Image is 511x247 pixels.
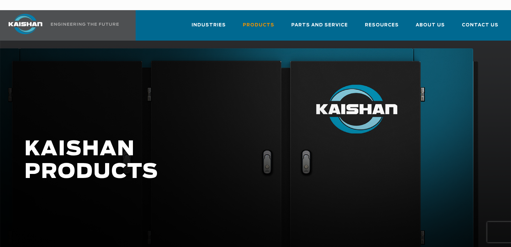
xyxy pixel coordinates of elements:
span: Parts and Service [291,21,348,29]
a: About Us [416,16,445,39]
span: Industries [192,21,226,29]
span: Products [243,21,274,29]
span: Contact Us [462,21,498,29]
a: Industries [192,16,226,39]
a: Contact Us [462,16,498,39]
span: Resources [365,21,399,29]
a: Parts and Service [291,16,348,39]
a: Resources [365,16,399,39]
span: About Us [416,21,445,29]
img: Engineering the future [51,23,119,26]
a: Products [243,16,274,39]
h1: KAISHAN PRODUCTS [24,138,408,183]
